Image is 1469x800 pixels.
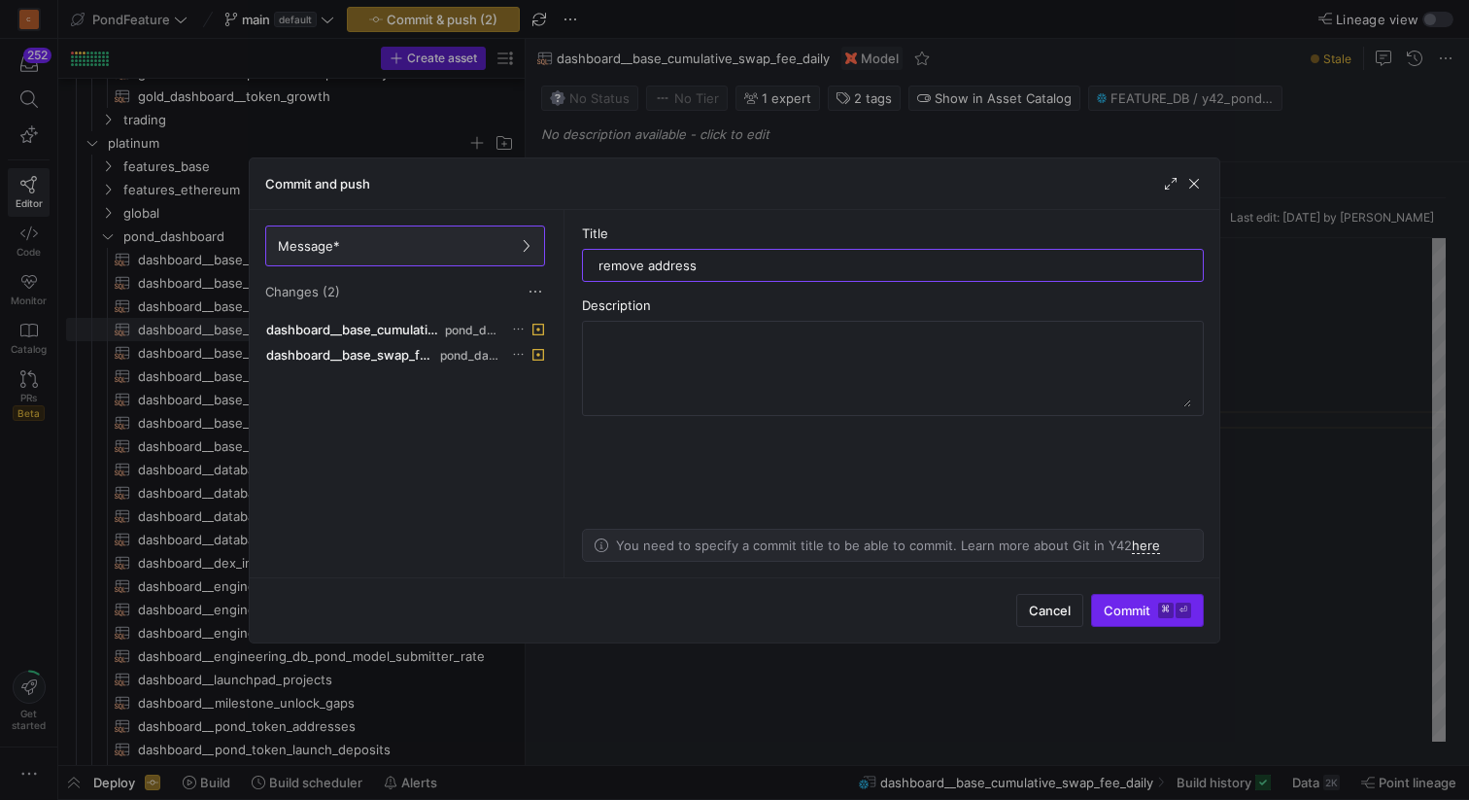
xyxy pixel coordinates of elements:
p: You need to specify a commit title to be able to commit. Learn more about Git in Y42 [616,538,1160,553]
span: dashboard__base_swap_fee_profit_daily.sql [266,347,436,363]
div: Description [582,297,1204,313]
kbd: ⏎ [1176,603,1191,618]
button: Commit⌘⏎ [1091,594,1204,627]
button: Cancel [1016,594,1083,627]
button: Message* [265,226,545,266]
span: Message* [278,238,340,254]
span: Commit [1104,603,1191,618]
span: pond_dashboard [440,349,501,363]
span: pond_dashboard [445,324,501,337]
span: Changes (2) [265,284,340,299]
span: dashboard__base_cumulative_swap_fee_daily.sql [266,322,441,337]
h3: Commit and push [265,176,370,191]
span: Title [582,226,608,241]
button: dashboard__base_cumulative_swap_fee_daily.sqlpond_dashboard [261,317,549,342]
span: Cancel [1029,603,1071,618]
button: dashboard__base_swap_fee_profit_daily.sqlpond_dashboard [261,342,549,367]
a: here [1132,538,1160,554]
kbd: ⌘ [1158,603,1174,618]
